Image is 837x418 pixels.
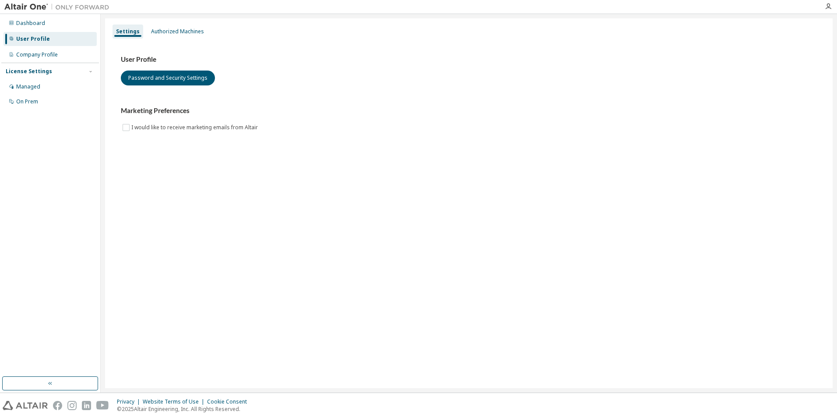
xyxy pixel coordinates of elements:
div: Company Profile [16,51,58,58]
div: Privacy [117,398,143,405]
div: On Prem [16,98,38,105]
h3: User Profile [121,55,817,64]
img: facebook.svg [53,401,62,410]
img: altair_logo.svg [3,401,48,410]
div: Settings [116,28,140,35]
h3: Marketing Preferences [121,106,817,115]
div: Website Terms of Use [143,398,207,405]
button: Password and Security Settings [121,71,215,85]
p: © 2025 Altair Engineering, Inc. All Rights Reserved. [117,405,252,413]
img: youtube.svg [96,401,109,410]
div: Dashboard [16,20,45,27]
div: License Settings [6,68,52,75]
div: Cookie Consent [207,398,252,405]
div: Managed [16,83,40,90]
img: Altair One [4,3,114,11]
div: Authorized Machines [151,28,204,35]
div: User Profile [16,35,50,43]
img: instagram.svg [67,401,77,410]
label: I would like to receive marketing emails from Altair [131,122,260,133]
img: linkedin.svg [82,401,91,410]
